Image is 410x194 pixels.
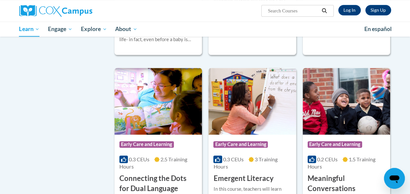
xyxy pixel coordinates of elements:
[308,173,385,194] h3: Meaningful Conversations
[111,22,142,37] a: About
[365,5,391,15] a: Register
[129,156,149,162] span: 0.3 CEUs
[360,22,396,36] a: En español
[81,25,107,33] span: Explore
[213,173,273,184] h3: Emergent Literacy
[48,25,72,33] span: Engage
[114,68,202,135] img: Course Logo
[115,25,137,33] span: About
[19,25,39,33] span: Learn
[19,5,92,17] img: Cox Campus
[213,141,268,148] span: Early Care and Learning
[319,7,329,15] button: Search
[14,22,396,37] div: Main menu
[77,22,111,37] a: Explore
[308,141,362,148] span: Early Care and Learning
[317,156,338,162] span: 0.2 CEUs
[15,22,44,37] a: Learn
[303,68,390,135] img: Course Logo
[19,5,137,17] a: Cox Campus
[44,22,77,37] a: Engage
[384,168,405,189] iframe: Button to launch messaging window
[267,7,319,15] input: Search Courses
[223,156,244,162] span: 0.3 CEUs
[208,68,296,135] img: Course Logo
[364,25,392,32] span: En español
[119,141,174,148] span: Early Care and Learning
[338,5,361,15] a: Log In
